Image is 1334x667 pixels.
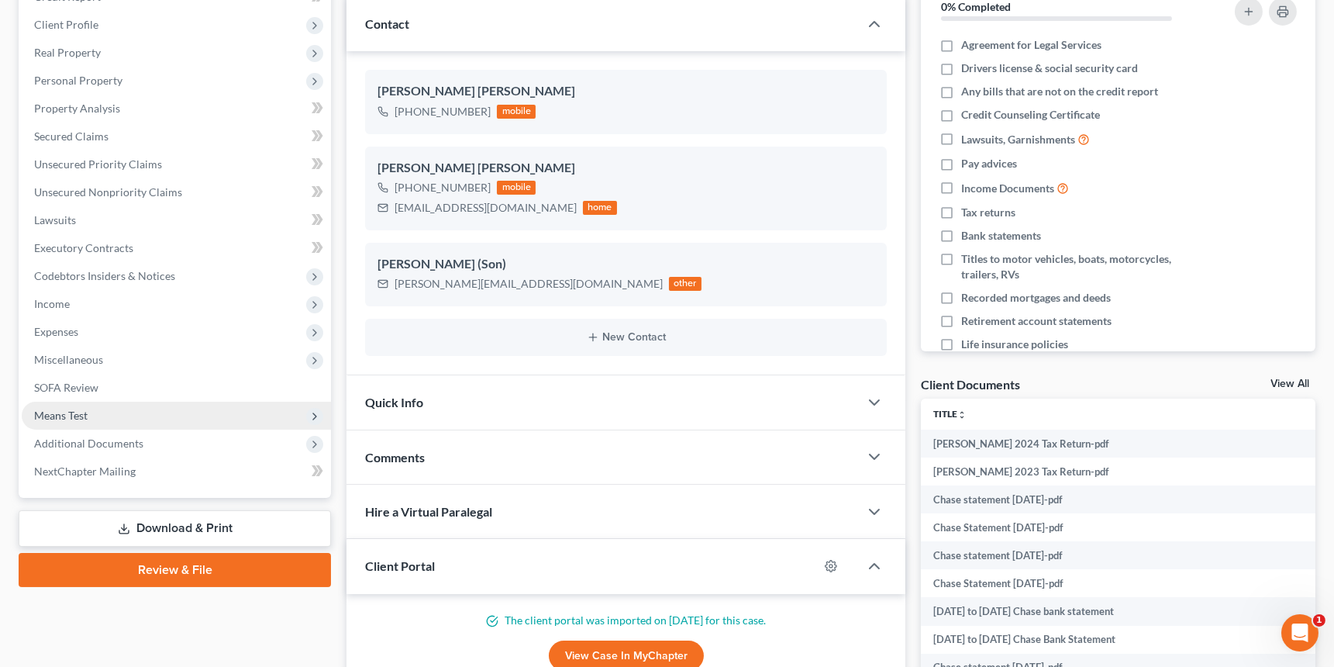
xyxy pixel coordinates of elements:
[961,107,1100,123] span: Credit Counseling Certificate
[1281,614,1318,651] iframe: Intercom live chat
[22,150,331,178] a: Unsecured Priority Claims
[583,201,617,215] div: home
[34,381,98,394] span: SOFA Review
[377,159,874,178] div: [PERSON_NAME] [PERSON_NAME]
[377,82,874,101] div: [PERSON_NAME] [PERSON_NAME]
[395,180,491,195] div: [PHONE_NUMBER]
[961,251,1204,282] span: Titles to motor vehicles, boats, motorcycles, trailers, RVs
[921,569,1316,597] td: Chase Statement [DATE]-pdf
[34,130,109,143] span: Secured Claims
[34,241,133,254] span: Executory Contracts
[669,277,701,291] div: other
[19,510,331,547] a: Download & Print
[34,157,162,171] span: Unsecured Priority Claims
[961,290,1111,306] span: Recorded mortgages and deeds
[34,325,78,338] span: Expenses
[365,395,423,410] span: Quick Info
[921,458,1316,486] td: [PERSON_NAME] 2023 Tax Return-pdf
[34,465,136,478] span: NextChapter Mailing
[961,37,1101,53] span: Agreement for Legal Services
[34,46,101,59] span: Real Property
[34,297,70,310] span: Income
[22,95,331,123] a: Property Analysis
[921,376,1020,392] div: Client Documents
[961,84,1158,99] span: Any bills that are not on the credit report
[365,504,492,519] span: Hire a Virtual Paralegal
[34,409,88,422] span: Means Test
[22,234,331,262] a: Executory Contracts
[377,255,874,274] div: [PERSON_NAME] (Son)
[395,200,577,216] div: [EMAIL_ADDRESS][DOMAIN_NAME]
[395,276,663,292] div: [PERSON_NAME][EMAIL_ADDRESS][DOMAIN_NAME]
[497,105,536,119] div: mobile
[365,558,435,573] span: Client Portal
[34,18,98,31] span: Client Profile
[921,430,1316,458] td: [PERSON_NAME] 2024 Tax Return-pdf
[34,102,120,115] span: Property Analysis
[961,205,1015,220] span: Tax returns
[34,269,175,282] span: Codebtors Insiders & Notices
[34,353,103,366] span: Miscellaneous
[961,181,1054,196] span: Income Documents
[22,206,331,234] a: Lawsuits
[34,74,122,87] span: Personal Property
[22,178,331,206] a: Unsecured Nonpriority Claims
[34,185,182,199] span: Unsecured Nonpriority Claims
[395,104,491,119] div: [PHONE_NUMBER]
[921,486,1316,513] td: Chase statement [DATE]-pdf
[19,553,331,587] a: Review & File
[34,437,143,450] span: Additional Documents
[961,228,1041,244] span: Bank statements
[961,60,1138,76] span: Drivers license & social security card
[22,458,331,486] a: NextChapter Mailing
[1313,614,1325,627] span: 1
[921,541,1316,569] td: Chase statement [DATE]-pdf
[921,597,1316,625] td: [DATE] to [DATE] Chase bank statement
[921,626,1316,654] td: [DATE] to [DATE] Chase Bank Statement
[961,313,1112,329] span: Retirement account statements
[365,450,425,465] span: Comments
[921,513,1316,541] td: Chase Statement [DATE]-pdf
[497,181,536,195] div: mobile
[22,123,331,150] a: Secured Claims
[22,374,331,402] a: SOFA Review
[34,213,76,226] span: Lawsuits
[957,410,967,420] i: unfold_more
[961,156,1017,171] span: Pay advices
[1270,378,1309,389] a: View All
[933,408,967,420] a: Titleunfold_more
[961,132,1075,147] span: Lawsuits, Garnishments
[377,331,874,344] button: New Contact
[365,613,887,628] p: The client portal was imported on [DATE] for this case.
[365,16,409,31] span: Contact
[961,337,1068,352] span: Life insurance policies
